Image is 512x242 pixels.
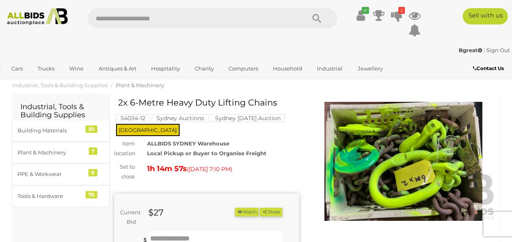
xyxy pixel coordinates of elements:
[12,185,110,207] a: Tools & Hardware 76
[12,142,110,163] a: Plant & Machinery 7
[148,207,163,218] strong: $27
[4,8,71,25] img: Allbids.com.au
[147,164,187,173] strong: 1h 14m 57s
[86,191,97,198] div: 76
[459,47,483,53] a: Bgreat
[189,62,219,75] a: Charity
[116,82,164,88] a: Plant & Machinery
[36,75,64,89] a: Sports
[108,162,141,181] div: Set to close
[352,62,388,75] a: Jewellery
[311,102,496,221] img: 2x 6-Metre Heavy Duty Lifting Chains
[355,8,367,23] a: ✔
[114,208,142,227] div: Current Bid
[152,115,209,121] a: Sydney Auctions
[116,115,150,121] a: 54034-12
[20,103,101,119] h2: Industrial, Tools & Building Supplies
[473,65,504,71] b: Contact Us
[235,208,259,216] li: Watch this item
[268,62,308,75] a: Household
[235,208,259,216] button: Watch
[116,114,150,122] mark: 54034-12
[89,147,97,155] div: 7
[88,169,97,176] div: 9
[463,8,508,24] a: Sell with us
[189,165,231,173] span: [DATE] 7:10 PM
[108,139,141,158] div: Item location
[64,62,89,75] a: Wine
[146,62,185,75] a: Hospitality
[312,62,348,75] a: Industrial
[147,140,229,147] strong: ALLBIDS SYDNEY Warehouse
[86,125,97,133] div: 50
[118,98,297,107] h1: 2x 6-Metre Heavy Duty Lifting Chains
[18,169,85,179] div: PPE & Workwear
[6,62,28,75] a: Cars
[260,208,282,216] button: Share
[32,62,60,75] a: Trucks
[6,75,32,89] a: Office
[18,148,85,157] div: Plant & Machinery
[486,47,510,53] a: Sign Out
[211,114,285,122] mark: Sydney [DATE] Auction
[223,62,264,75] a: Computers
[187,166,232,172] span: ( )
[116,124,180,136] span: [GEOGRAPHIC_DATA]
[152,114,209,122] mark: Sydney Auctions
[211,115,285,121] a: Sydney [DATE] Auction
[147,150,266,156] strong: Local Pickup or Buyer to Organise Freight
[12,163,110,185] a: PPE & Workwear 9
[483,47,485,53] span: |
[18,126,85,135] div: Building Materials
[18,191,85,201] div: Tools & Hardware
[93,62,142,75] a: Antiques & Art
[68,75,136,89] a: [GEOGRAPHIC_DATA]
[473,64,506,73] a: Contact Us
[297,8,337,29] button: Search
[459,47,482,53] strong: Bgreat
[391,8,403,23] a: 2
[398,7,405,14] i: 2
[12,82,108,88] a: Industrial, Tools & Building Supplies
[12,120,110,141] a: Building Materials 50
[362,7,369,14] i: ✔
